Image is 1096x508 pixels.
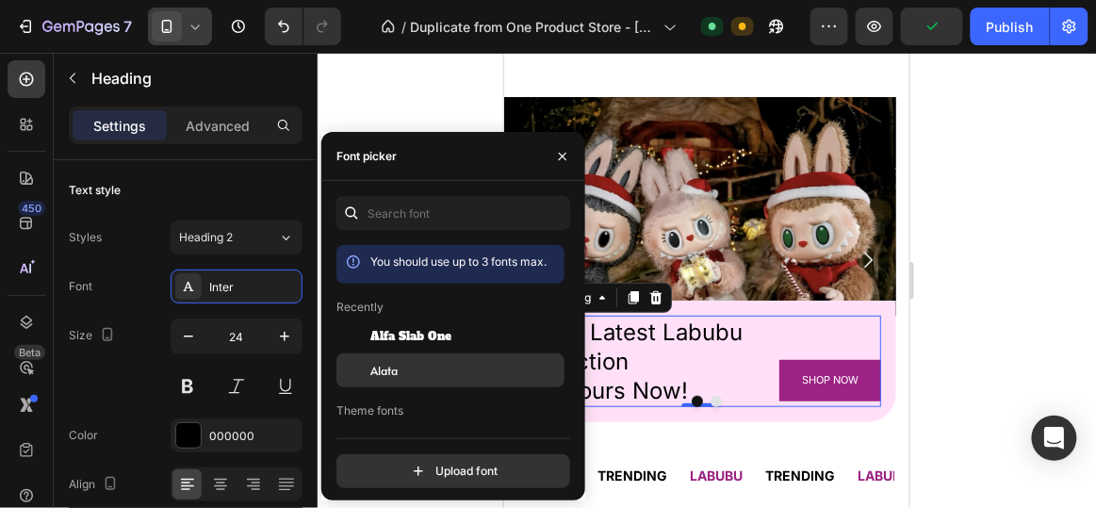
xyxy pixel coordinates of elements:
[353,411,406,434] p: LABUBU
[370,362,398,379] span: Alata
[504,53,909,508] iframe: Design area
[69,323,119,349] div: Size
[410,17,656,37] span: Duplicate from One Product Store - [DATE] 15:53:47
[69,472,122,498] div: Align
[14,345,45,360] div: Beta
[171,221,303,254] button: Heading 2
[69,182,121,199] div: Text style
[69,229,102,246] div: Styles
[91,67,295,90] p: Heading
[209,279,298,296] div: Inter
[336,402,403,419] p: Theme fonts
[987,17,1034,37] div: Publish
[401,17,406,37] span: /
[336,196,570,230] input: Search font
[69,427,98,444] div: Color
[370,328,451,345] span: Alfa Slab One
[336,454,570,488] button: Upload font
[336,299,384,316] p: Recently
[18,201,45,216] div: 450
[186,116,250,136] p: Advanced
[370,254,547,269] span: You should use up to 3 fonts max.
[8,8,140,45] button: 7
[179,229,233,246] span: Heading 2
[209,428,298,445] div: 000000
[69,278,92,295] div: Font
[93,116,146,136] p: Settings
[971,8,1050,45] button: Publish
[336,148,397,165] div: Font picker
[409,462,498,481] div: Upload font
[123,15,132,38] p: 7
[265,8,341,45] div: Undo/Redo
[1032,416,1077,461] div: Open Intercom Messenger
